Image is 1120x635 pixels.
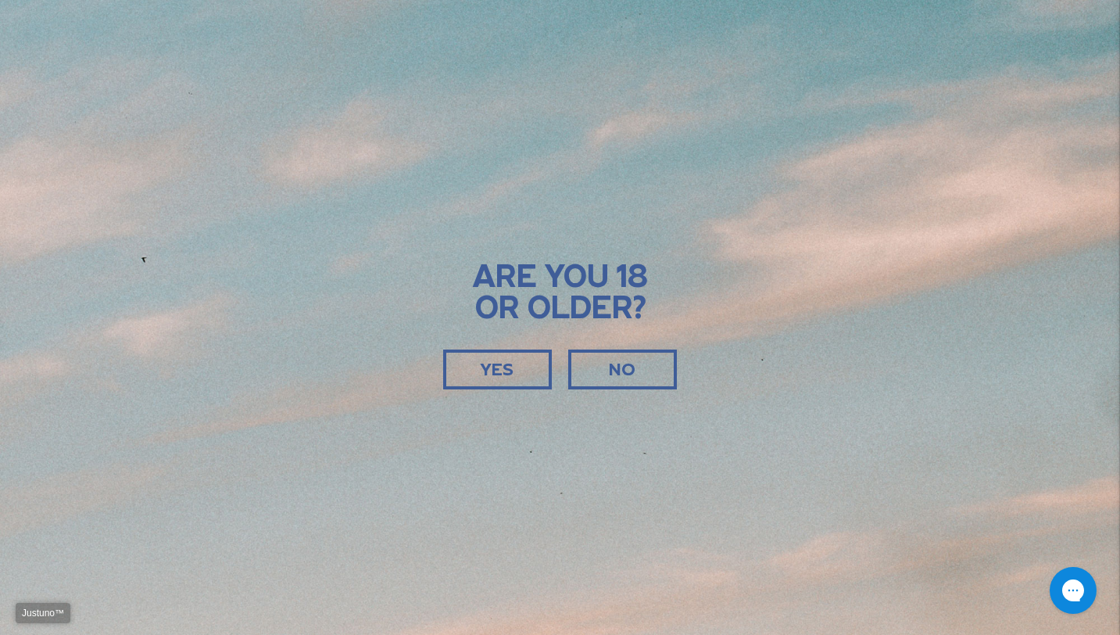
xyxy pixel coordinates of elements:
[16,603,70,623] a: Justuno™
[609,362,635,380] span: NO
[568,350,677,389] div: NO
[1042,561,1104,619] iframe: Gorgias live chat messenger
[473,264,648,326] span: Are you 18 or older?
[481,362,513,380] span: YES
[443,350,552,389] div: YES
